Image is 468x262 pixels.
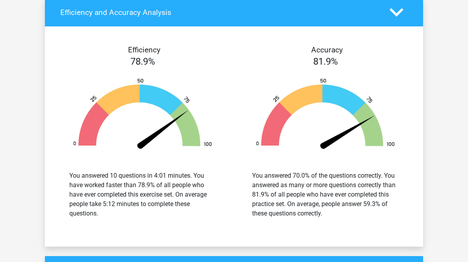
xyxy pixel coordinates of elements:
[246,78,405,152] img: 82.0790d660cc64.png
[60,8,378,17] h4: Efficiency and Accuracy Analysis
[313,56,338,67] span: 81.9%
[63,78,222,152] img: 79.038f80858561.png
[252,171,399,218] div: You answered 70.0% of the questions correctly. You answered as many or more questions correctly t...
[69,171,216,218] div: You answered 10 questions in 4:01 minutes. You have worked faster than 78.9% of all people who ha...
[130,56,155,67] span: 78.9%
[60,45,228,54] h4: Efficiency
[243,45,411,54] h4: Accuracy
